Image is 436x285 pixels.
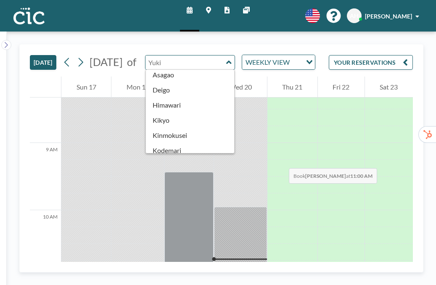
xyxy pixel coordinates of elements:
div: Sat 23 [365,77,413,98]
span: AH [350,12,359,20]
input: Yuki [145,55,226,69]
div: Thu 21 [267,77,317,98]
div: 8 AM [30,76,61,143]
div: Asagao [146,67,235,82]
input: Search for option [292,57,301,68]
img: organization-logo [13,8,45,24]
div: Mon 18 [111,77,164,98]
div: Search for option [242,55,315,69]
div: Sun 17 [61,77,111,98]
div: Wed 20 [214,77,267,98]
b: [PERSON_NAME] [305,173,346,179]
div: Himawari [146,98,235,113]
span: of [127,55,136,69]
div: Kikyo [146,113,235,128]
div: Kodemari [146,143,235,158]
div: Fri 22 [318,77,365,98]
div: Kinmokusei [146,128,235,143]
div: 10 AM [30,210,61,277]
span: Book at [289,168,377,184]
b: 11:00 AM [350,173,373,179]
span: [PERSON_NAME] [365,13,412,20]
div: Deigo [146,82,235,98]
span: WEEKLY VIEW [244,57,291,68]
button: YOUR RESERVATIONS [329,55,413,70]
button: [DATE] [30,55,56,70]
span: [DATE] [90,55,123,68]
div: 9 AM [30,143,61,210]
